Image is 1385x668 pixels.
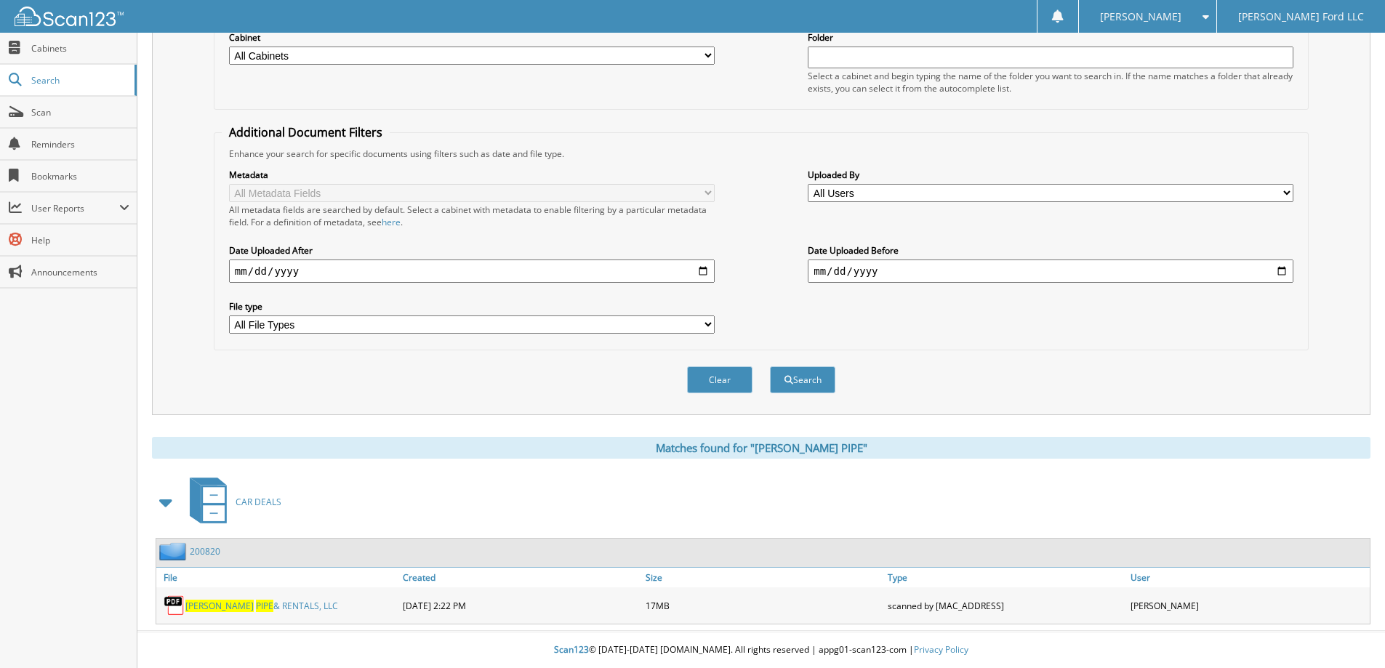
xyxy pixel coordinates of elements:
span: Reminders [31,138,129,150]
a: CAR DEALS [181,473,281,531]
button: Search [770,366,835,393]
div: [PERSON_NAME] [1127,591,1370,620]
input: end [808,259,1293,283]
img: PDF.png [164,595,185,616]
div: Enhance your search for specific documents using filters such as date and file type. [222,148,1301,160]
span: Bookmarks [31,170,129,182]
img: scan123-logo-white.svg [15,7,124,26]
a: Size [642,568,885,587]
span: [PERSON_NAME] [185,600,254,612]
img: folder2.png [159,542,190,560]
label: Folder [808,31,1293,44]
div: [DATE] 2:22 PM [399,591,642,620]
span: CAR DEALS [236,496,281,508]
label: Cabinet [229,31,715,44]
span: Announcements [31,266,129,278]
div: All metadata fields are searched by default. Select a cabinet with metadata to enable filtering b... [229,204,715,228]
a: [PERSON_NAME] PIPE& RENTALS, LLC [185,600,338,612]
label: Date Uploaded Before [808,244,1293,257]
span: Scan [31,106,129,118]
button: Clear [687,366,752,393]
span: [PERSON_NAME] Ford LLC [1238,12,1364,21]
a: Privacy Policy [914,643,968,656]
div: Select a cabinet and begin typing the name of the folder you want to search in. If the name match... [808,70,1293,94]
div: 17MB [642,591,885,620]
a: User [1127,568,1370,587]
span: Search [31,74,127,86]
a: Created [399,568,642,587]
label: Uploaded By [808,169,1293,181]
label: Date Uploaded After [229,244,715,257]
a: 200820 [190,545,220,558]
label: Metadata [229,169,715,181]
span: [PERSON_NAME] [1100,12,1181,21]
span: PIPE [256,600,273,612]
legend: Additional Document Filters [222,124,390,140]
label: File type [229,300,715,313]
span: User Reports [31,202,119,214]
div: © [DATE]-[DATE] [DOMAIN_NAME]. All rights reserved | appg01-scan123-com | [137,632,1385,668]
a: File [156,568,399,587]
div: Matches found for "[PERSON_NAME] PIPE" [152,437,1370,459]
span: Cabinets [31,42,129,55]
a: here [382,216,401,228]
div: scanned by [MAC_ADDRESS] [884,591,1127,620]
span: Help [31,234,129,246]
iframe: Chat Widget [1312,598,1385,668]
input: start [229,259,715,283]
a: Type [884,568,1127,587]
span: Scan123 [554,643,589,656]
